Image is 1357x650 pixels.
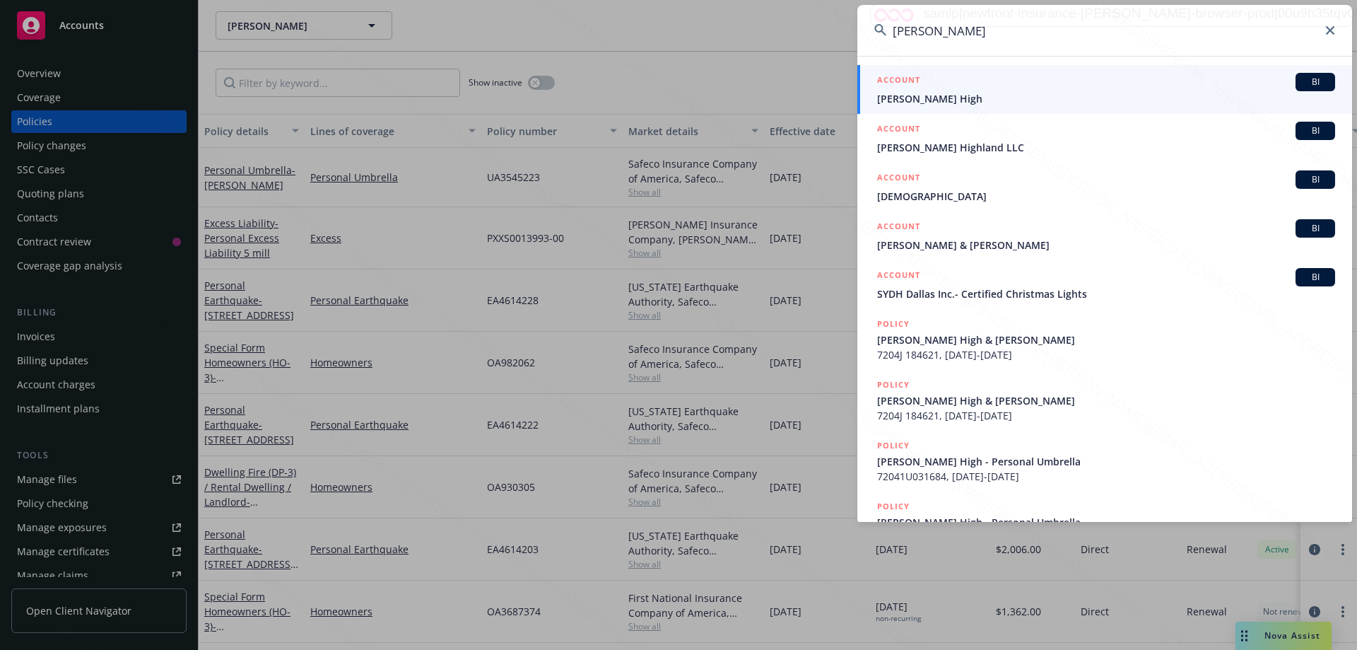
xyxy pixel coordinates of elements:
[1301,124,1329,137] span: BI
[877,347,1335,362] span: 7204J 184621, [DATE]-[DATE]
[877,140,1335,155] span: [PERSON_NAME] Highland LLC
[877,189,1335,204] span: [DEMOGRAPHIC_DATA]
[857,163,1352,211] a: ACCOUNTBI[DEMOGRAPHIC_DATA]
[857,114,1352,163] a: ACCOUNTBI[PERSON_NAME] Highland LLC
[877,238,1335,253] span: [PERSON_NAME] & [PERSON_NAME]
[857,65,1352,114] a: ACCOUNTBI[PERSON_NAME] High
[857,260,1352,309] a: ACCOUNTBISYDH Dallas Inc.- Certified Christmas Lights
[1301,271,1329,284] span: BI
[877,286,1335,301] span: SYDH Dallas Inc.- Certified Christmas Lights
[877,268,920,285] h5: ACCOUNT
[877,408,1335,423] span: 7204J 184621, [DATE]-[DATE]
[877,439,910,453] h5: POLICY
[857,431,1352,492] a: POLICY[PERSON_NAME] High - Personal Umbrella72041U031684, [DATE]-[DATE]
[857,370,1352,431] a: POLICY[PERSON_NAME] High & [PERSON_NAME]7204J 184621, [DATE]-[DATE]
[877,378,910,392] h5: POLICY
[877,454,1335,469] span: [PERSON_NAME] High - Personal Umbrella
[857,309,1352,370] a: POLICY[PERSON_NAME] High & [PERSON_NAME]7204J 184621, [DATE]-[DATE]
[877,170,920,187] h5: ACCOUNT
[877,91,1335,106] span: [PERSON_NAME] High
[877,122,920,139] h5: ACCOUNT
[877,73,920,90] h5: ACCOUNT
[857,492,1352,552] a: POLICY[PERSON_NAME] High - Personal Umbrella
[877,469,1335,484] span: 72041U031684, [DATE]-[DATE]
[877,317,910,331] h5: POLICY
[1301,173,1329,186] span: BI
[877,499,910,513] h5: POLICY
[857,5,1352,56] input: Search...
[1301,76,1329,88] span: BI
[1301,222,1329,235] span: BI
[877,393,1335,408] span: [PERSON_NAME] High & [PERSON_NAME]
[877,332,1335,347] span: [PERSON_NAME] High & [PERSON_NAME]
[877,219,920,236] h5: ACCOUNT
[857,211,1352,260] a: ACCOUNTBI[PERSON_NAME] & [PERSON_NAME]
[877,515,1335,530] span: [PERSON_NAME] High - Personal Umbrella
